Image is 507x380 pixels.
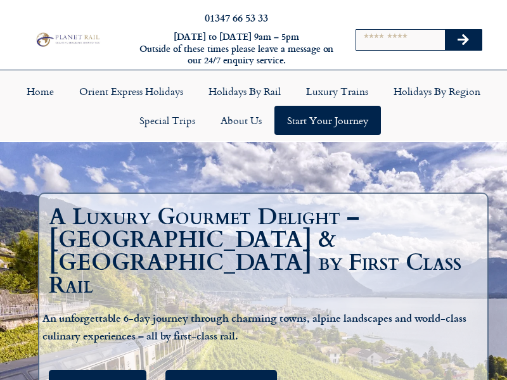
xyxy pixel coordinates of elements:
[127,106,208,135] a: Special Trips
[6,77,501,135] nav: Menu
[445,30,482,50] button: Search
[208,106,274,135] a: About Us
[293,77,381,106] a: Luxury Trains
[138,31,335,66] h6: [DATE] to [DATE] 9am – 5pm Outside of these times please leave a message on our 24/7 enquiry serv...
[274,106,381,135] a: Start your Journey
[42,310,466,343] b: An unforgettable 6-day journey through charming towns, alpine landscapes and world-class culinary...
[205,10,268,25] a: 01347 66 53 33
[34,31,101,47] img: Planet Rail Train Holidays Logo
[196,77,293,106] a: Holidays by Rail
[14,77,67,106] a: Home
[49,206,484,297] h1: A Luxury Gourmet Delight – [GEOGRAPHIC_DATA] & [GEOGRAPHIC_DATA] by First Class Rail
[67,77,196,106] a: Orient Express Holidays
[381,77,493,106] a: Holidays by Region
